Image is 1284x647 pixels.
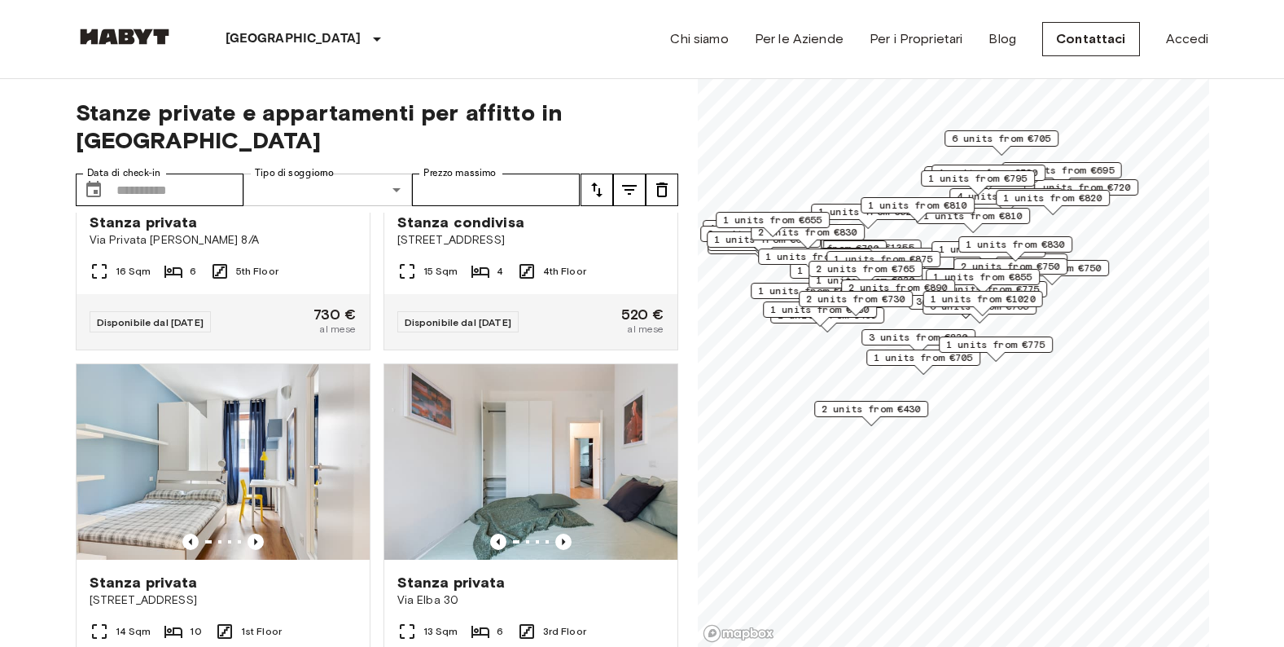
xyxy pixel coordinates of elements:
[814,401,928,426] div: Map marker
[497,264,503,279] span: 4
[928,171,1028,186] span: 1 units from €795
[319,322,356,337] span: al mese
[996,190,1110,215] div: Map marker
[313,307,357,322] span: 730 €
[861,197,975,222] div: Map marker
[423,166,496,180] label: Prezzo massimo
[405,316,511,328] span: Disponibile dal [DATE]
[949,188,1063,213] div: Map marker
[116,264,151,279] span: 16 Sqm
[870,29,963,49] a: Per i Proprietari
[939,337,1053,362] div: Map marker
[958,236,1072,262] div: Map marker
[921,170,1035,196] div: Map marker
[182,534,199,550] button: Previous image
[77,364,370,560] img: Marketing picture of unit IT-14-035-002-09H
[613,174,646,206] button: tune
[714,232,813,247] span: 1 units from €695
[90,213,198,232] span: Stanza privata
[423,264,458,279] span: 15 Sqm
[790,262,904,288] div: Map marker
[868,198,967,213] span: 1 units from €810
[384,364,677,560] img: Marketing picture of unit IT-14-085-001-01H
[924,166,1038,191] div: Map marker
[716,212,830,237] div: Map marker
[90,592,357,609] span: [STREET_ADDRESS]
[1009,163,1114,178] span: 10 units from €695
[930,292,1035,306] span: 1 units from €1020
[397,232,664,249] span: [STREET_ADDRESS]
[806,292,905,306] span: 2 units from €730
[751,283,865,308] div: Map marker
[763,301,877,327] div: Map marker
[822,402,921,416] span: 2 units from €430
[423,624,458,639] span: 13 Sqm
[1032,180,1131,195] span: 1 units from €720
[866,350,980,375] div: Map marker
[861,329,975,354] div: Map marker
[931,165,1045,190] div: Map marker
[723,213,822,227] span: 1 units from €655
[834,252,933,266] span: 1 units from €875
[621,307,664,322] span: 520 €
[946,337,1045,352] span: 1 units from €775
[801,240,921,265] div: Map marker
[226,29,362,49] p: [GEOGRAPHIC_DATA]
[966,237,1065,252] span: 1 units from €830
[809,240,914,255] span: 3 units from €1355
[826,251,940,276] div: Map marker
[710,221,809,235] span: 1 units from €695
[1166,29,1209,49] a: Accedi
[751,224,865,249] div: Map marker
[397,573,506,592] span: Stanza privata
[670,29,728,49] a: Chi siamo
[116,624,151,639] span: 14 Sqm
[76,99,678,154] span: Stanze private e appartamenti per affitto in [GEOGRAPHIC_DATA]
[939,242,1038,257] span: 1 units from €785
[397,213,524,232] span: Stanza condivisa
[76,29,173,45] img: Habyt
[97,316,204,328] span: Disponibile dal [DATE]
[922,291,1042,316] div: Map marker
[87,166,160,180] label: Data di check-in
[944,130,1058,156] div: Map marker
[646,174,678,206] button: tune
[581,174,613,206] button: tune
[799,291,913,316] div: Map marker
[703,624,774,643] a: Mapbox logo
[758,249,872,274] div: Map marker
[841,279,955,305] div: Map marker
[1001,162,1121,187] div: Map marker
[933,281,1047,306] div: Map marker
[241,624,282,639] span: 1st Floor
[816,262,915,276] span: 2 units from €765
[923,209,1023,223] span: 1 units from €810
[939,165,1038,180] span: 1 units from €720
[190,264,196,279] span: 6
[770,302,870,317] span: 1 units from €730
[397,592,664,609] span: Via Elba 30
[708,227,807,241] span: 2 units from €625
[255,166,334,180] label: Tipo di soggiorno
[90,232,357,249] span: Via Privata [PERSON_NAME] 8/A
[827,249,927,263] span: 2 units from €810
[811,204,925,229] div: Map marker
[236,264,278,279] span: 5th Floor
[957,189,1056,204] span: 4 units from €735
[931,241,1045,266] div: Map marker
[874,350,973,365] span: 1 units from €705
[773,240,887,266] div: Map marker
[869,330,968,345] span: 3 units from €830
[780,241,879,256] span: 2 units from €720
[765,249,865,264] span: 1 units from €685
[1042,22,1140,56] a: Contattaci
[952,131,1051,146] span: 6 units from €705
[916,208,1030,233] div: Map marker
[818,205,918,219] span: 1 units from €520
[961,259,1060,274] span: 2 units from €750
[848,280,948,295] span: 2 units from €890
[820,248,934,273] div: Map marker
[995,260,1109,285] div: Map marker
[926,269,1040,294] div: Map marker
[809,261,922,286] div: Map marker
